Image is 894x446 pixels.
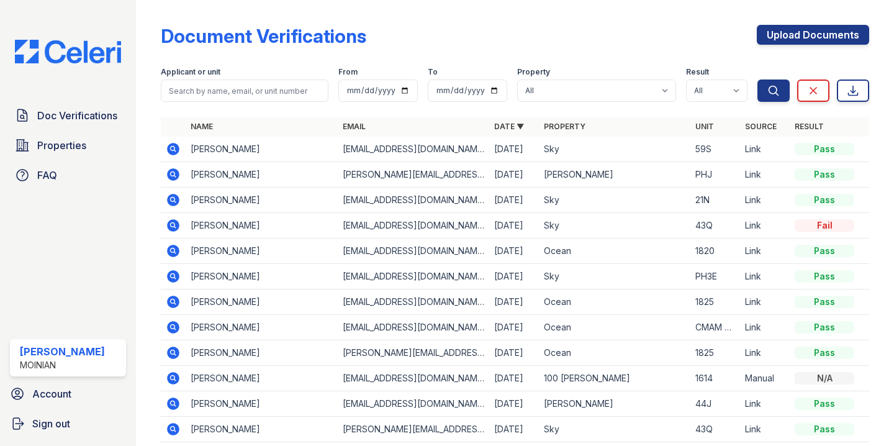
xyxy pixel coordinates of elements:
[539,417,690,442] td: Sky
[489,188,539,213] td: [DATE]
[5,411,131,436] a: Sign out
[489,137,539,162] td: [DATE]
[338,366,489,391] td: [EMAIL_ADDRESS][DOMAIN_NAME]
[489,162,539,188] td: [DATE]
[690,137,740,162] td: 59S
[338,289,489,315] td: [EMAIL_ADDRESS][DOMAIN_NAME]
[186,289,337,315] td: [PERSON_NAME]
[690,289,740,315] td: 1825
[20,344,105,359] div: [PERSON_NAME]
[539,315,690,340] td: Ocean
[690,315,740,340] td: CMAM 83E-13890
[186,162,337,188] td: [PERSON_NAME]
[517,67,550,77] label: Property
[338,188,489,213] td: [EMAIL_ADDRESS][DOMAIN_NAME]
[740,289,790,315] td: Link
[740,391,790,417] td: Link
[795,143,854,155] div: Pass
[795,122,824,131] a: Result
[795,398,854,410] div: Pass
[539,340,690,366] td: Ocean
[489,340,539,366] td: [DATE]
[690,366,740,391] td: 1614
[795,372,854,385] div: N/A
[5,40,131,63] img: CE_Logo_Blue-a8612792a0a2168367f1c8372b55b34899dd931a85d93a1a3d3e32e68fde9ad4.png
[338,417,489,442] td: [PERSON_NAME][EMAIL_ADDRESS][DOMAIN_NAME]
[20,359,105,371] div: Moinian
[338,264,489,289] td: [EMAIL_ADDRESS][DOMAIN_NAME]
[690,213,740,239] td: 43Q
[161,25,366,47] div: Document Verifications
[539,188,690,213] td: Sky
[186,137,337,162] td: [PERSON_NAME]
[10,163,126,188] a: FAQ
[740,188,790,213] td: Link
[489,213,539,239] td: [DATE]
[494,122,524,131] a: Date ▼
[489,264,539,289] td: [DATE]
[795,245,854,257] div: Pass
[186,417,337,442] td: [PERSON_NAME]
[740,366,790,391] td: Manual
[10,133,126,158] a: Properties
[795,347,854,359] div: Pass
[539,366,690,391] td: 100 [PERSON_NAME]
[338,239,489,264] td: [EMAIL_ADDRESS][DOMAIN_NAME]
[186,264,337,289] td: [PERSON_NAME]
[489,315,539,340] td: [DATE]
[338,162,489,188] td: [PERSON_NAME][EMAIL_ADDRESS][DOMAIN_NAME]
[489,417,539,442] td: [DATE]
[690,340,740,366] td: 1825
[690,239,740,264] td: 1820
[795,219,854,232] div: Fail
[186,239,337,264] td: [PERSON_NAME]
[428,67,438,77] label: To
[539,213,690,239] td: Sky
[32,386,71,401] span: Account
[338,315,489,340] td: [EMAIL_ADDRESS][DOMAIN_NAME]
[191,122,213,131] a: Name
[686,67,709,77] label: Result
[539,162,690,188] td: [PERSON_NAME]
[338,340,489,366] td: [PERSON_NAME][EMAIL_ADDRESS][DOMAIN_NAME]
[690,162,740,188] td: PHJ
[695,122,714,131] a: Unit
[539,391,690,417] td: [PERSON_NAME]
[690,188,740,213] td: 21N
[795,194,854,206] div: Pass
[690,391,740,417] td: 44J
[186,315,337,340] td: [PERSON_NAME]
[740,417,790,442] td: Link
[740,315,790,340] td: Link
[10,103,126,128] a: Doc Verifications
[740,162,790,188] td: Link
[539,289,690,315] td: Ocean
[539,264,690,289] td: Sky
[338,137,489,162] td: [EMAIL_ADDRESS][DOMAIN_NAME]
[795,423,854,435] div: Pass
[186,340,337,366] td: [PERSON_NAME]
[338,67,358,77] label: From
[489,289,539,315] td: [DATE]
[740,213,790,239] td: Link
[343,122,366,131] a: Email
[690,417,740,442] td: 43Q
[5,381,131,406] a: Account
[186,391,337,417] td: [PERSON_NAME]
[32,416,70,431] span: Sign out
[37,108,117,123] span: Doc Verifications
[795,270,854,283] div: Pass
[37,138,86,153] span: Properties
[544,122,585,131] a: Property
[690,264,740,289] td: PH3E
[186,366,337,391] td: [PERSON_NAME]
[795,296,854,308] div: Pass
[37,168,57,183] span: FAQ
[539,137,690,162] td: Sky
[161,80,328,102] input: Search by name, email, or unit number
[745,122,777,131] a: Source
[757,25,869,45] a: Upload Documents
[740,137,790,162] td: Link
[489,391,539,417] td: [DATE]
